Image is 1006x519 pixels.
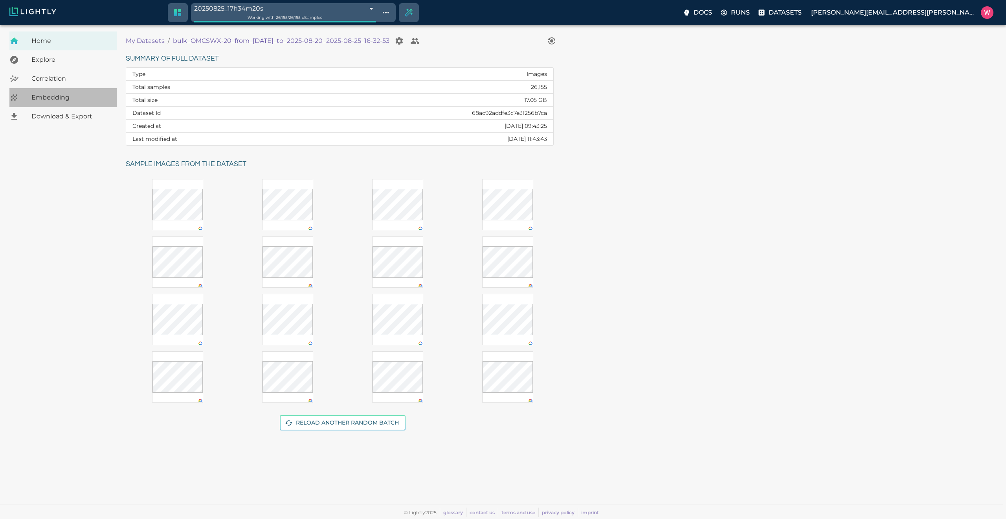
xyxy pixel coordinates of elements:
li: / [168,36,170,46]
a: Download & Export [9,107,117,126]
a: Embedding [9,88,117,107]
span: Working with 26,155 / 26,155 of samples [248,15,322,20]
nav: explore, analyze, sample, metadata, embedding, correlations label, download your dataset [9,31,117,126]
table: dataset summary [126,68,553,145]
label: Runs [718,6,753,20]
span: Correlation [31,74,110,83]
a: imprint [581,510,599,515]
label: [PERSON_NAME][EMAIL_ADDRESS][PERSON_NAME]William Maio [808,4,997,21]
a: Correlation [9,69,117,88]
button: Collaborate on your dataset [407,33,423,49]
a: Switch to crop dataset [168,3,187,22]
p: Datasets [769,8,802,17]
th: Dataset Id [126,107,295,120]
th: Created at [126,120,295,133]
a: glossary [443,510,463,515]
td: [DATE] 09:43:25 [295,120,553,133]
span: Embedding [31,93,110,102]
h6: Summary of full dataset [126,53,554,65]
nav: breadcrumb [126,33,544,49]
p: Docs [694,8,712,17]
td: Images [295,68,553,81]
span: Download & Export [31,112,110,121]
td: 68ac92addfe3c7e31256b7ca [295,107,553,120]
span: Home [31,36,110,46]
th: Total samples [126,81,295,94]
img: Lightly [9,7,56,16]
td: 17.05 GB [295,94,553,107]
label: Datasets [756,6,805,20]
a: Home [9,31,117,50]
p: [PERSON_NAME][EMAIL_ADDRESS][PERSON_NAME] [811,8,978,17]
label: Docs [681,6,715,20]
div: Create selection [399,3,418,22]
td: [DATE] 11:43:43 [295,133,553,146]
img: William Maio [981,6,993,19]
th: Last modified at [126,133,295,146]
span: Explore [31,55,110,65]
th: Total size [126,94,295,107]
button: Manage your dataset [391,33,407,49]
span: © Lightly 2025 [404,510,437,515]
h6: Sample images from the dataset [126,158,560,170]
td: 26,155 [295,81,553,94]
p: Runs [731,8,750,17]
a: privacy policy [542,510,575,515]
button: Reload another random batch [280,415,406,430]
p: bulk_OMCSWX-20_from_2025-08-20_to_2025-08-20_2025-08-25_16-32-53 [173,36,389,46]
a: bulk_OMCSWX-20_from_[DATE]_to_2025-08-20_2025-08-25_16-32-53 [173,36,389,46]
a: terms and use [501,510,535,515]
a: contact us [470,510,495,515]
button: Show tag tree [379,6,393,19]
th: Type [126,68,295,81]
div: 20250825_17h34m20s [194,3,376,14]
a: My Datasets [126,36,165,46]
a: Explore [9,50,117,69]
button: View worker run detail [544,33,560,49]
